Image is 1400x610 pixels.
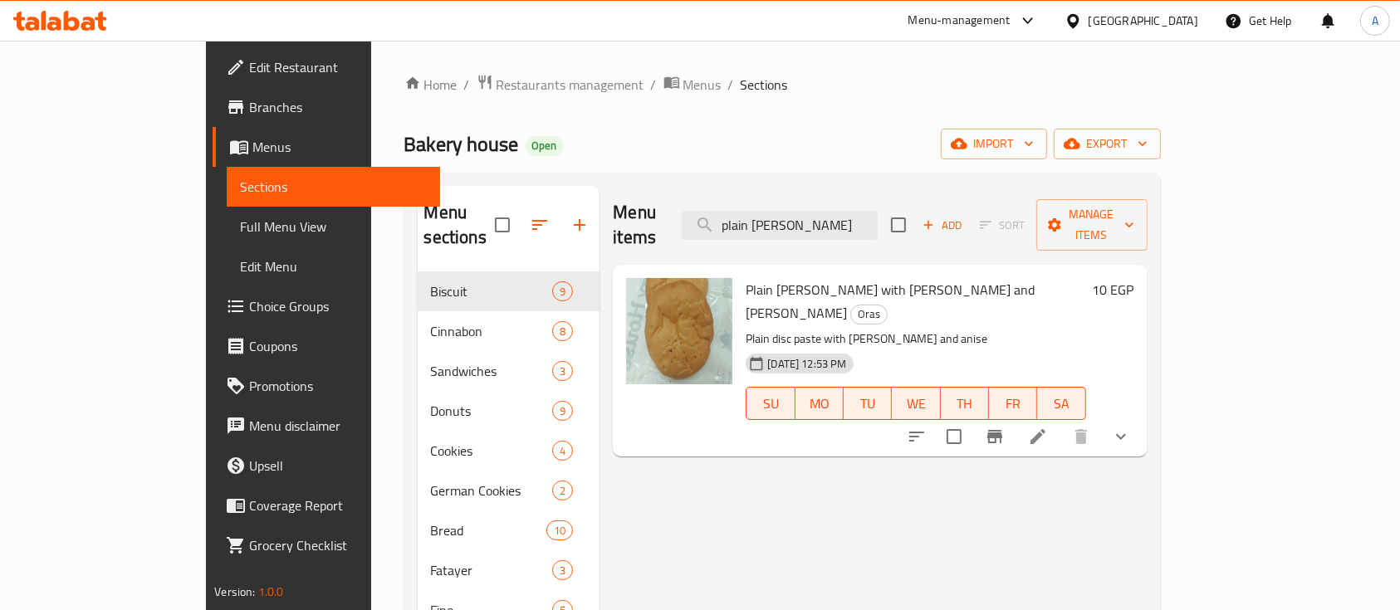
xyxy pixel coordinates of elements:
span: 10 [547,523,572,539]
a: Menu disclaimer [213,406,440,446]
div: Cookies4 [418,431,600,471]
span: 1.0.0 [258,581,284,603]
div: items [552,361,573,381]
span: export [1067,134,1148,154]
h2: Menu sections [424,200,496,250]
a: Restaurants management [477,74,644,95]
li: / [464,75,470,95]
span: Menu disclaimer [249,416,427,436]
div: items [546,520,573,540]
span: Fatayer [431,560,553,580]
a: Full Menu View [227,207,440,246]
nav: breadcrumb [404,74,1161,95]
button: delete [1061,417,1101,456]
div: Open [526,136,564,156]
h2: Menu items [613,200,661,250]
button: TU [844,387,892,420]
div: German Cookies2 [418,471,600,510]
button: SA [1037,387,1085,420]
a: Upsell [213,446,440,486]
a: Edit Menu [227,246,440,286]
div: items [552,401,573,421]
span: Cookies [431,441,553,461]
a: Choice Groups [213,286,440,326]
button: FR [989,387,1037,420]
button: Manage items [1036,199,1148,251]
li: / [728,75,734,95]
span: SU [753,392,788,416]
div: Menu-management [908,11,1011,31]
span: Restaurants management [497,75,644,95]
span: Coupons [249,336,427,356]
span: A [1372,12,1378,30]
div: items [552,481,573,500]
span: Select section [881,207,916,242]
div: Biscuit9 [418,271,600,311]
button: sort-choices [897,417,937,456]
span: Promotions [249,376,427,396]
span: TU [850,392,885,416]
div: [GEOGRAPHIC_DATA] [1089,12,1198,30]
div: items [552,321,573,341]
span: Version: [214,581,255,603]
a: Promotions [213,366,440,406]
span: 9 [553,284,572,300]
span: Sandwiches [431,361,553,381]
div: Fatayer3 [418,550,600,590]
button: Add [916,212,969,238]
span: WE [898,392,933,416]
a: Edit menu item [1028,427,1048,447]
span: Biscuit [431,281,553,301]
span: 4 [553,443,572,459]
span: Edit Menu [240,256,427,276]
span: import [954,134,1034,154]
button: SU [746,387,795,420]
span: Edit Restaurant [249,57,427,77]
a: Branches [213,87,440,127]
span: Menus [252,137,427,157]
span: German Cookies [431,481,553,500]
span: Choice Groups [249,296,427,316]
button: export [1054,129,1161,159]
span: Manage items [1050,204,1134,246]
span: Full Menu View [240,217,427,237]
a: Edit Restaurant [213,47,440,87]
a: Coverage Report [213,486,440,525]
span: Branches [249,97,427,117]
svg: Show Choices [1111,427,1131,447]
div: Bread10 [418,510,600,550]
span: Select section first [969,212,1036,238]
span: Plain [PERSON_NAME] with [PERSON_NAME] and [PERSON_NAME] [746,277,1035,325]
span: Upsell [249,456,427,476]
span: TH [947,392,982,416]
button: TH [941,387,989,420]
span: 9 [553,403,572,419]
a: Grocery Checklist [213,525,440,565]
p: Plain disc paste with [PERSON_NAME] and anise [746,329,1085,349]
button: Add section [560,205,600,245]
span: Bakery house [404,125,519,163]
div: Sandwiches3 [418,351,600,391]
span: MO [802,392,837,416]
div: Bread [431,520,546,540]
span: Cinnabon [431,321,553,341]
span: Open [526,139,564,153]
span: 8 [553,324,572,339]
button: WE [892,387,940,420]
a: Coupons [213,326,440,366]
div: items [552,281,573,301]
li: / [651,75,657,95]
span: Menus [683,75,722,95]
input: search [682,211,878,240]
span: [DATE] 12:53 PM [761,356,853,372]
span: 3 [553,563,572,578]
div: Cinnabon8 [418,311,600,351]
span: Add [920,216,965,235]
span: Select all sections [485,207,520,242]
